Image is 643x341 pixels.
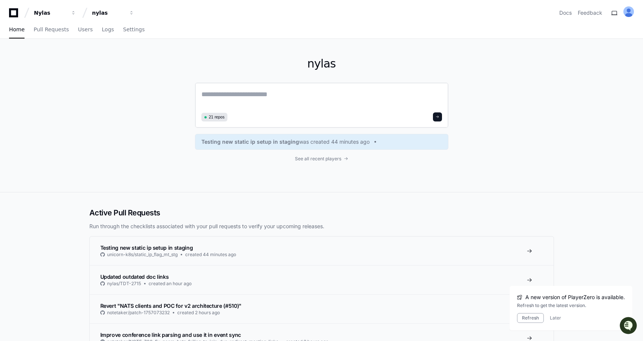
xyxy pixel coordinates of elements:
a: Users [78,21,93,38]
div: nylas [92,9,124,17]
span: nylas/TDT-2715 [107,281,141,287]
iframe: Open customer support [619,316,639,336]
button: Later [550,315,561,321]
button: Start new chat [128,58,137,68]
span: Pylon [75,79,91,85]
a: Settings [123,21,144,38]
span: notetaker/patch-1757073232 [107,310,170,316]
span: Logs [102,27,114,32]
a: See all recent players [195,156,448,162]
button: Refresh [517,313,544,323]
button: Nylas [31,6,79,20]
span: Home [9,27,25,32]
span: created 2 hours ago [177,310,220,316]
span: Testing new static ip setup in staging [201,138,299,146]
span: created an hour ago [149,281,192,287]
span: See all recent players [295,156,341,162]
p: Run through the checklists associated with your pull requests to verify your upcoming releases. [89,223,554,230]
span: was created 44 minutes ago [299,138,370,146]
span: Testing new static ip setup in staging [100,244,193,251]
img: 1756235613930-3d25f9e4-fa56-45dd-b3ad-e072dfbd1548 [8,56,21,70]
a: Logs [102,21,114,38]
span: unicorn-k8s/static_ip_flag_mt_stg [107,252,178,258]
a: Updated outdated doc linksnylas/TDT-2715created an hour ago [90,265,554,294]
button: nylas [89,6,137,20]
a: Powered byPylon [53,79,91,85]
img: PlayerZero [8,8,23,23]
span: A new version of PlayerZero is available. [525,293,625,301]
a: Testing new static ip setup in stagingunicorn-k8s/static_ip_flag_mt_stgcreated 44 minutes ago [90,237,554,265]
span: Revert "NATS clients and POC for v2 architecture (#510)" [100,303,241,309]
span: Settings [123,27,144,32]
span: Updated outdated doc links [100,273,169,280]
span: created 44 minutes ago [185,252,236,258]
div: Start new chat [26,56,124,64]
a: Revert "NATS clients and POC for v2 architecture (#510)"notetaker/patch-1757073232created 2 hours... [90,294,554,323]
img: ALV-UjU-Uivu_cc8zlDcn2c9MNEgVYayUocKx0gHV_Yy_SMunaAAd7JZxK5fgww1Mi-cdUJK5q-hvUHnPErhbMG5W0ta4bF9-... [623,6,634,17]
span: 21 repos [209,114,225,120]
a: Home [9,21,25,38]
h2: Active Pull Requests [89,207,554,218]
div: Refresh to get the latest version. [517,303,625,309]
span: Users [78,27,93,32]
h1: nylas [195,57,448,71]
div: Welcome [8,30,137,42]
a: Pull Requests [34,21,69,38]
span: Improve conference link parsing and use it in event sync [100,332,241,338]
a: Testing new static ip setup in stagingwas created 44 minutes ago [201,138,442,146]
a: Docs [559,9,572,17]
span: Pull Requests [34,27,69,32]
div: We're offline, but we'll be back soon! [26,64,109,70]
button: Feedback [578,9,602,17]
div: Nylas [34,9,66,17]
